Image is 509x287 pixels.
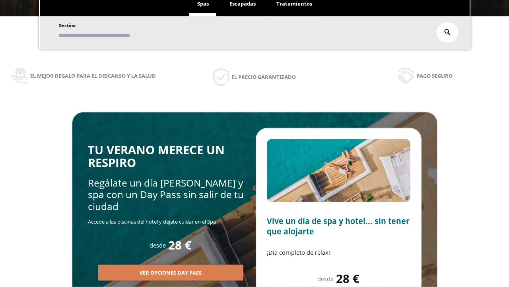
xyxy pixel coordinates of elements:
img: Slide2.BHA6Qswy.webp [267,139,410,202]
span: Pago seguro [416,71,453,80]
span: Ver opciones Day Pass [140,269,202,277]
span: 28 € [168,239,192,252]
span: 28 € [336,272,359,285]
span: TU VERANO MERECE UN RESPIRO [88,142,225,171]
span: El precio garantizado [231,73,296,81]
span: Regálate un día [PERSON_NAME] y spa con un Day Pass sin salir de tu ciudad [88,176,244,213]
span: El mejor regalo para el descanso y la salud [30,71,156,80]
a: Ver opciones Day Pass [98,269,243,276]
span: desde [317,275,334,283]
span: Accede a las piscinas del hotel y déjate cuidar en el Spa [88,218,216,225]
span: ¡Día completo de relax! [267,248,330,256]
span: desde [150,241,166,249]
button: Ver opciones Day Pass [98,265,243,281]
span: Vive un día de spa y hotel... sin tener que alojarte [267,216,410,237]
span: Destino [58,22,76,28]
